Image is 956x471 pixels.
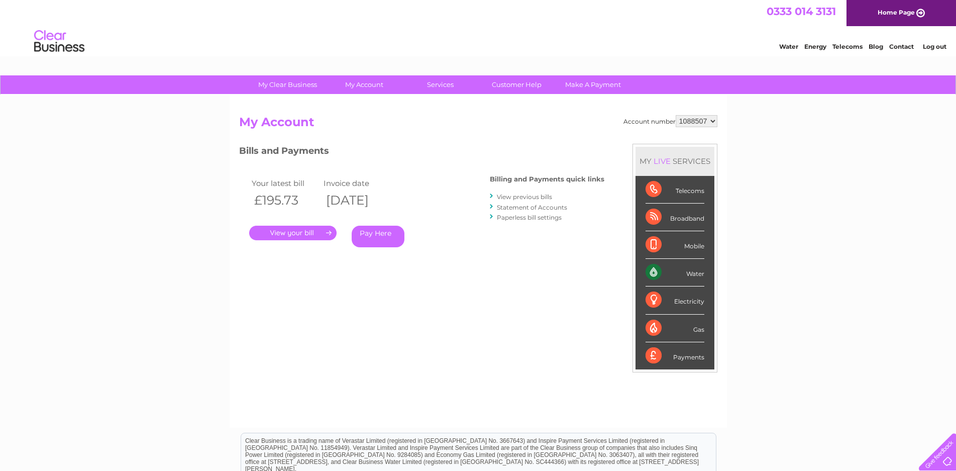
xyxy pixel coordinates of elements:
[646,259,704,287] div: Water
[497,204,567,211] a: Statement of Accounts
[804,43,826,50] a: Energy
[321,190,393,211] th: [DATE]
[246,75,329,94] a: My Clear Business
[779,43,798,50] a: Water
[239,115,717,134] h2: My Account
[889,43,914,50] a: Contact
[652,156,673,166] div: LIVE
[249,190,322,211] th: £195.73
[646,287,704,314] div: Electricity
[323,75,405,94] a: My Account
[623,115,717,127] div: Account number
[34,26,85,57] img: logo.png
[475,75,558,94] a: Customer Help
[767,5,836,18] a: 0333 014 3131
[646,204,704,231] div: Broadband
[490,175,604,183] h4: Billing and Payments quick links
[832,43,863,50] a: Telecoms
[923,43,946,50] a: Log out
[352,226,404,247] a: Pay Here
[646,342,704,369] div: Payments
[321,176,393,190] td: Invoice date
[646,176,704,204] div: Telecoms
[249,176,322,190] td: Your latest bill
[497,193,552,201] a: View previous bills
[239,144,604,161] h3: Bills and Payments
[646,315,704,342] div: Gas
[399,75,482,94] a: Services
[635,147,714,175] div: MY SERVICES
[497,214,562,221] a: Paperless bill settings
[869,43,883,50] a: Blog
[241,6,716,49] div: Clear Business is a trading name of Verastar Limited (registered in [GEOGRAPHIC_DATA] No. 3667643...
[552,75,634,94] a: Make A Payment
[249,226,337,240] a: .
[646,231,704,259] div: Mobile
